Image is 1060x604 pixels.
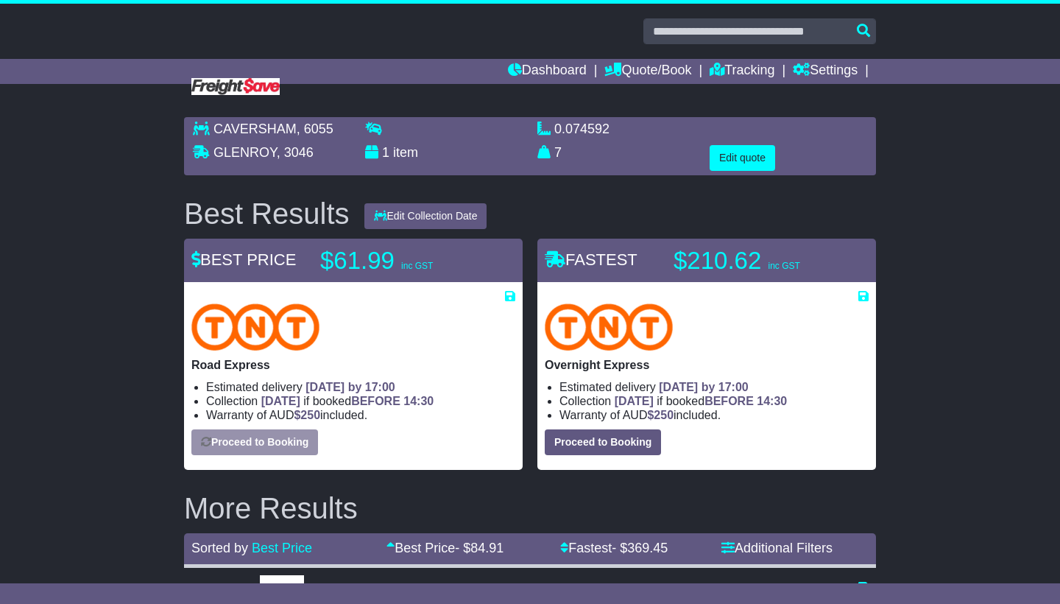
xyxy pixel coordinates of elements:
h2: More Results [184,492,876,524]
button: Proceed to Booking [191,429,318,455]
li: Estimated delivery [206,380,515,394]
img: Freight Save [191,78,280,95]
span: BEFORE [704,395,754,407]
p: $61.99 [320,246,504,275]
span: [DATE] by 17:00 [659,381,749,393]
a: Best Price- $84.91 [386,541,504,555]
span: 250 [300,409,320,421]
button: Edit Collection Date [364,203,487,229]
a: Dashboard [508,59,587,84]
span: BEST PRICE [191,250,296,269]
button: Proceed to Booking [545,429,661,455]
span: - $ [612,541,668,555]
span: inc GST [768,261,799,271]
span: 14:30 [403,395,434,407]
span: if booked [615,395,787,407]
a: Best Price [252,541,312,555]
span: 250 [654,409,674,421]
span: Sorted by [191,541,248,555]
li: Estimated delivery [559,380,869,394]
span: BEFORE [351,395,400,407]
a: Settings [793,59,858,84]
span: 369.45 [627,541,668,555]
a: Quote/Book [604,59,691,84]
span: - $ [455,541,504,555]
span: 0.074592 [554,122,609,136]
p: Overnight Express [545,358,869,372]
span: $ [294,409,320,421]
span: item [393,145,418,160]
span: [DATE] [261,395,300,407]
span: [DATE] [615,395,654,407]
li: Collection [559,394,869,408]
img: TNT Domestic: Overnight Express [545,303,673,351]
a: Fastest- $369.45 [560,541,668,555]
span: inc GST [401,261,433,271]
button: Edit quote [710,145,775,171]
span: 7 [554,145,562,160]
div: Best Results [177,197,357,230]
span: 14:30 [757,395,787,407]
p: Road Express [191,358,515,372]
span: $ [647,409,674,421]
span: 84.91 [470,541,504,555]
p: $210.62 [674,246,858,275]
li: Collection [206,394,515,408]
span: GLENROY [213,145,277,160]
span: if booked [261,395,434,407]
span: [DATE] by 17:00 [305,381,395,393]
span: CAVERSHAM [213,122,297,136]
a: Additional Filters [721,541,833,555]
a: Tracking [710,59,774,84]
li: Warranty of AUD included. [559,408,869,422]
span: FASTEST [545,250,637,269]
span: 1 [382,145,389,160]
li: Warranty of AUD included. [206,408,515,422]
span: , 3046 [277,145,314,160]
img: TNT Domestic: Road Express [191,303,319,351]
span: , 6055 [297,122,333,136]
